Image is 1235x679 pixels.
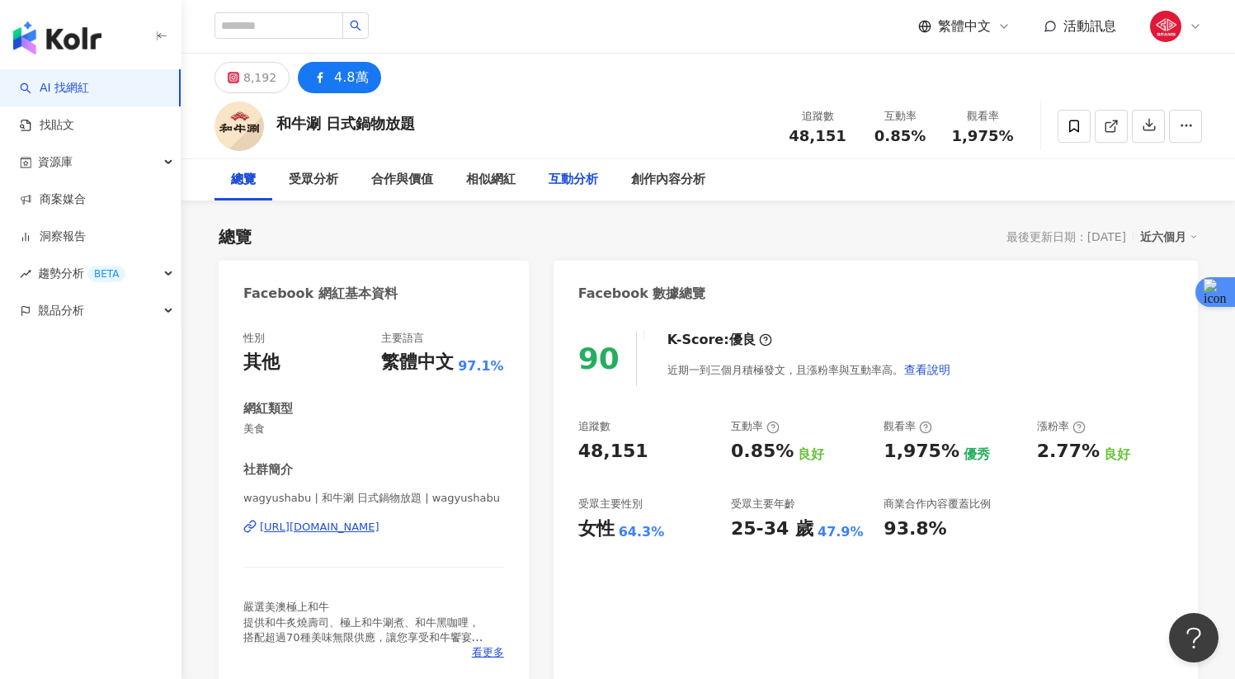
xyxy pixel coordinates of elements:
div: 追蹤數 [786,108,849,125]
span: wagyushabu | 和牛涮 日式鍋物放題 | wagyushabu [243,491,504,506]
div: 1,975% [884,439,959,464]
div: BETA [87,266,125,282]
div: 互動分析 [549,170,598,190]
div: 受眾主要性別 [578,497,643,512]
img: logo [13,21,101,54]
div: 繁體中文 [381,350,454,375]
span: 活動訊息 [1063,18,1116,34]
div: 25-34 歲 [731,516,813,542]
div: 商業合作內容覆蓋比例 [884,497,991,512]
div: 93.8% [884,516,946,542]
div: 總覽 [231,170,256,190]
div: 互動率 [869,108,931,125]
div: 優良 [729,331,756,349]
span: 競品分析 [38,292,84,329]
div: 主要語言 [381,331,424,346]
div: 64.3% [619,523,665,541]
div: 網紅類型 [243,400,293,417]
img: KOL Avatar [214,101,264,151]
div: 觀看率 [951,108,1014,125]
div: 觀看率 [884,419,932,434]
div: 和牛涮 日式鍋物放題 [276,113,415,134]
div: K-Score : [667,331,772,349]
div: 4.8萬 [334,66,368,89]
div: 近六個月 [1140,226,1198,248]
div: 創作內容分析 [631,170,705,190]
div: 互動率 [731,419,780,434]
div: 良好 [798,446,824,464]
div: 性別 [243,331,265,346]
div: Facebook 網紅基本資料 [243,285,398,303]
a: 洞察報告 [20,229,86,245]
div: 受眾主要年齡 [731,497,795,512]
button: 4.8萬 [298,62,380,93]
div: 合作與價值 [371,170,433,190]
img: GD.jpg [1150,11,1181,42]
button: 查看說明 [903,353,951,386]
div: 優秀 [964,446,990,464]
span: search [350,20,361,31]
div: 女性 [578,516,615,542]
div: 47.9% [818,523,864,541]
span: 看更多 [472,645,504,660]
div: 48,151 [578,439,648,464]
div: 90 [578,342,620,375]
span: 0.85% [874,128,926,144]
div: 社群簡介 [243,461,293,479]
div: Facebook 數據總覽 [578,285,706,303]
div: [URL][DOMAIN_NAME] [260,520,379,535]
iframe: Help Scout Beacon - Open [1169,613,1219,662]
span: 嚴選美澳極上和牛 提供和牛炙燒壽司、極上和牛涮煮、和牛黑咖哩， 搭配超過70種美味無限供應，讓您享受和牛饗宴 訂位：[URL][DOMAIN_NAME] [243,601,483,673]
span: 1,975% [952,128,1014,144]
a: 商案媒合 [20,191,86,208]
div: 8,192 [243,66,276,89]
div: 良好 [1104,446,1130,464]
span: 查看說明 [904,363,950,376]
div: 相似網紅 [466,170,516,190]
div: 最後更新日期：[DATE] [1006,230,1126,243]
div: 近期一到三個月積極發文，且漲粉率與互動率高。 [667,353,951,386]
div: 追蹤數 [578,419,610,434]
div: 2.77% [1037,439,1100,464]
div: 受眾分析 [289,170,338,190]
div: 0.85% [731,439,794,464]
button: 8,192 [214,62,290,93]
span: 繁體中文 [938,17,991,35]
a: [URL][DOMAIN_NAME] [243,520,504,535]
span: 美食 [243,422,504,436]
span: 48,151 [789,127,846,144]
div: 總覽 [219,225,252,248]
span: 資源庫 [38,144,73,181]
span: 趨勢分析 [38,255,125,292]
span: 97.1% [458,357,504,375]
div: 漲粉率 [1037,419,1086,434]
div: 其他 [243,350,280,375]
a: 找貼文 [20,117,74,134]
a: searchAI 找網紅 [20,80,89,97]
span: rise [20,268,31,280]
